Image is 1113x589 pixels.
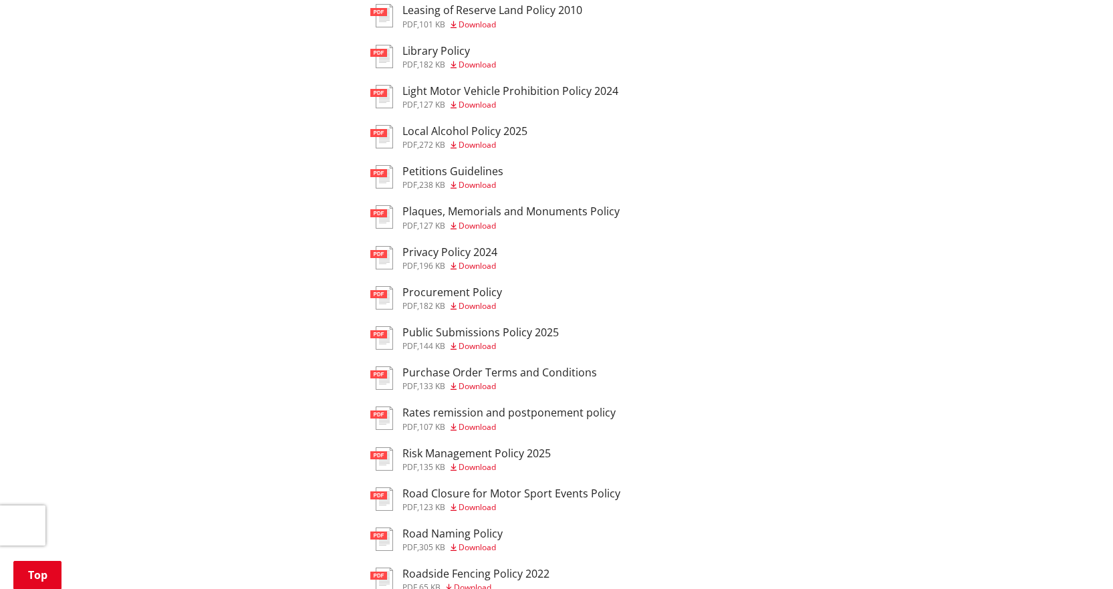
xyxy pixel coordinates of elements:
[370,85,393,108] img: document-pdf.svg
[402,205,620,218] h3: Plaques, Memorials and Monuments Policy
[370,527,393,551] img: document-pdf.svg
[459,220,496,231] span: Download
[402,19,417,30] span: pdf
[459,542,496,553] span: Download
[402,141,527,149] div: ,
[370,205,393,229] img: document-pdf.svg
[419,59,445,70] span: 182 KB
[402,101,618,109] div: ,
[370,45,393,68] img: document-pdf.svg
[402,165,503,178] h3: Petitions Guidelines
[459,421,496,433] span: Download
[402,61,496,69] div: ,
[402,59,417,70] span: pdf
[402,382,597,390] div: ,
[370,165,503,189] a: Petitions Guidelines pdf,238 KB Download
[370,165,393,189] img: document-pdf.svg
[402,463,551,471] div: ,
[370,4,393,27] img: document-pdf.svg
[370,326,393,350] img: document-pdf.svg
[459,380,496,392] span: Download
[402,181,503,189] div: ,
[402,340,417,352] span: pdf
[402,85,618,98] h3: Light Motor Vehicle Prohibition Policy 2024
[370,205,620,229] a: Plaques, Memorials and Monuments Policy pdf,127 KB Download
[419,461,445,473] span: 135 KB
[402,544,503,552] div: ,
[402,286,502,299] h3: Procurement Policy
[419,421,445,433] span: 107 KB
[419,542,445,553] span: 305 KB
[370,487,620,511] a: Road Closure for Motor Sport Events Policy pdf,123 KB Download
[402,125,527,138] h3: Local Alcohol Policy 2025
[459,59,496,70] span: Download
[370,487,393,511] img: document-pdf.svg
[419,139,445,150] span: 272 KB
[402,262,497,270] div: ,
[459,461,496,473] span: Download
[370,527,503,552] a: Road Naming Policy pdf,305 KB Download
[370,85,618,109] a: Light Motor Vehicle Prohibition Policy 2024 pdf,127 KB Download
[402,461,417,473] span: pdf
[402,421,417,433] span: pdf
[459,340,496,352] span: Download
[370,125,393,148] img: document-pdf.svg
[459,99,496,110] span: Download
[1052,533,1100,581] iframe: Messenger Launcher
[402,326,559,339] h3: Public Submissions Policy 2025
[402,302,502,310] div: ,
[370,366,393,390] img: document-pdf.svg
[370,326,559,350] a: Public Submissions Policy 2025 pdf,144 KB Download
[402,542,417,553] span: pdf
[402,366,597,379] h3: Purchase Order Terms and Conditions
[419,179,445,191] span: 238 KB
[402,45,496,57] h3: Library Policy
[370,125,527,149] a: Local Alcohol Policy 2025 pdf,272 KB Download
[402,503,620,511] div: ,
[419,300,445,312] span: 182 KB
[370,406,393,430] img: document-pdf.svg
[370,447,393,471] img: document-pdf.svg
[402,423,616,431] div: ,
[402,447,551,460] h3: Risk Management Policy 2025
[370,286,502,310] a: Procurement Policy pdf,182 KB Download
[459,300,496,312] span: Download
[402,220,417,231] span: pdf
[402,300,417,312] span: pdf
[402,406,616,419] h3: Rates remission and postponement policy
[402,380,417,392] span: pdf
[402,222,620,230] div: ,
[419,220,445,231] span: 127 KB
[459,139,496,150] span: Download
[459,179,496,191] span: Download
[402,527,503,540] h3: Road Naming Policy
[459,260,496,271] span: Download
[459,19,496,30] span: Download
[370,286,393,310] img: document-pdf.svg
[402,99,417,110] span: pdf
[419,19,445,30] span: 101 KB
[402,246,497,259] h3: Privacy Policy 2024
[402,21,582,29] div: ,
[402,4,582,17] h3: Leasing of Reserve Land Policy 2010
[402,487,620,500] h3: Road Closure for Motor Sport Events Policy
[402,179,417,191] span: pdf
[370,366,597,390] a: Purchase Order Terms and Conditions pdf,133 KB Download
[402,342,559,350] div: ,
[419,380,445,392] span: 133 KB
[370,246,497,270] a: Privacy Policy 2024 pdf,196 KB Download
[370,406,616,431] a: Rates remission and postponement policy pdf,107 KB Download
[370,447,551,471] a: Risk Management Policy 2025 pdf,135 KB Download
[370,246,393,269] img: document-pdf.svg
[402,260,417,271] span: pdf
[402,501,417,513] span: pdf
[419,501,445,513] span: 123 KB
[419,340,445,352] span: 144 KB
[419,99,445,110] span: 127 KB
[13,561,61,589] a: Top
[402,139,417,150] span: pdf
[402,568,549,580] h3: Roadside Fencing Policy 2022
[370,4,582,28] a: Leasing of Reserve Land Policy 2010 pdf,101 KB Download
[370,45,496,69] a: Library Policy pdf,182 KB Download
[459,501,496,513] span: Download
